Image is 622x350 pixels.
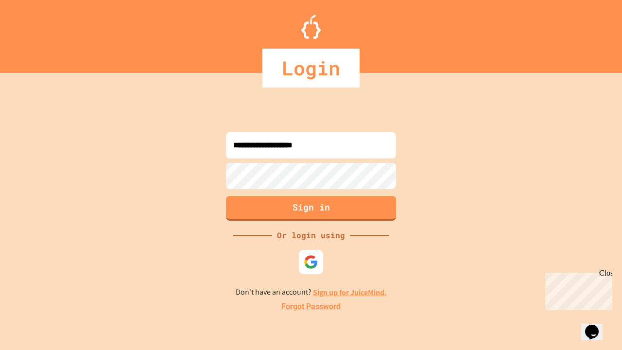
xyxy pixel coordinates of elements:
div: Chat with us now!Close [4,4,67,62]
iframe: chat widget [541,269,612,310]
button: Sign in [226,196,396,221]
div: Or login using [272,229,350,241]
p: Don't have an account? [236,286,387,298]
a: Forgot Password [281,301,341,313]
iframe: chat widget [581,311,612,340]
a: Sign up for JuiceMind. [313,287,387,297]
div: Login [262,49,360,87]
img: Logo.svg [301,15,321,39]
img: google-icon.svg [304,255,318,269]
